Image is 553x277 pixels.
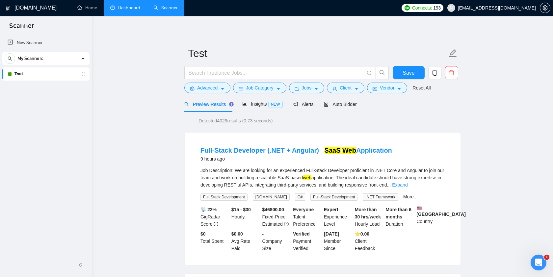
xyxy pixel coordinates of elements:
[540,5,550,11] span: setting
[354,230,384,252] div: Client Feedback
[261,206,292,228] div: Fixed-Price
[405,5,410,11] img: upwork-logo.png
[445,70,458,76] span: delete
[403,194,418,199] a: More...
[531,255,546,270] iframe: Intercom live chat
[449,49,457,58] span: edit
[6,3,10,13] img: logo
[433,4,440,12] span: 193
[303,175,311,180] mark: web
[242,101,282,107] span: Insights
[416,206,466,217] b: [GEOGRAPHIC_DATA]
[327,83,364,93] button: userClientcaret-down
[544,255,549,260] span: 1
[292,230,323,252] div: Payment Verified
[403,69,414,77] span: Save
[367,83,407,93] button: idcardVendorcaret-down
[363,193,398,201] span: .NET Framework
[4,21,39,35] span: Scanner
[233,83,286,93] button: barsJob Categorycaret-down
[415,206,446,228] div: Country
[386,207,412,219] b: More than 6 months
[239,86,243,91] span: bars
[302,84,312,91] span: Jobs
[200,147,392,154] a: Full-Stack Developer (.NET + Angular) –SaaS WebApplication
[445,66,458,79] button: delete
[293,207,314,212] b: Everyone
[200,193,248,201] span: Full Stack Development
[8,36,84,49] a: New Scanner
[293,231,310,237] b: Verified
[295,86,299,91] span: folder
[295,193,305,201] span: C#
[262,231,264,237] b: -
[323,230,354,252] div: Member Since
[293,102,314,107] span: Alerts
[268,101,283,108] span: NEW
[2,36,90,49] li: New Scanner
[78,262,85,268] span: double-left
[14,67,77,81] a: Test
[293,102,298,107] span: notification
[323,206,354,228] div: Experience Level
[81,71,86,77] span: holder
[276,86,281,91] span: caret-down
[380,84,394,91] span: Vendor
[376,70,388,76] span: search
[200,231,206,237] b: $ 0
[354,86,359,91] span: caret-down
[428,66,441,79] button: copy
[77,5,97,11] a: homeHome
[110,5,140,11] a: dashboardDashboard
[228,101,234,107] div: Tooltip anchor
[354,206,384,228] div: Hourly Load
[324,102,356,107] span: Auto Bidder
[376,66,389,79] button: search
[289,83,325,93] button: folderJobscaret-down
[384,206,415,228] div: Duration
[199,206,230,228] div: GigRadar Score
[253,193,290,201] span: [DOMAIN_NAME]
[231,231,243,237] b: $0.00
[393,66,425,79] button: Save
[412,84,431,91] a: Reset All
[153,5,178,11] a: searchScanner
[231,207,251,212] b: $15 - $30
[449,6,454,10] span: user
[262,221,283,227] span: Estimated
[194,117,277,124] span: Detected 4029 results (0.73 seconds)
[230,206,261,228] div: Hourly
[246,84,273,91] span: Job Category
[184,102,232,107] span: Preview Results
[242,102,247,106] span: area-chart
[324,231,339,237] b: [DATE]
[230,230,261,252] div: Avg Rate Paid
[2,52,90,81] li: My Scanners
[314,86,319,91] span: caret-down
[284,222,289,226] span: exclamation-circle
[214,222,218,226] span: info-circle
[324,207,338,212] b: Expert
[188,69,364,77] input: Search Freelance Jobs...
[367,71,371,75] span: info-circle
[190,86,195,91] span: setting
[17,52,43,65] span: My Scanners
[387,182,391,188] span: ...
[355,231,369,237] b: ⭐️ 0.00
[184,83,230,93] button: settingAdvancedcaret-down
[200,167,445,189] div: Job Description: We are looking for an experienced Full-Stack Developer proficient in .NET Core a...
[200,207,217,212] b: 📡 22%
[429,70,441,76] span: copy
[340,84,352,91] span: Client
[417,206,422,211] img: 🇺🇸
[324,102,329,107] span: robot
[332,86,337,91] span: user
[397,86,402,91] span: caret-down
[197,84,218,91] span: Advanced
[392,182,408,188] a: Expand
[310,193,357,201] span: Full-Stack Development
[412,4,432,12] span: Connects:
[199,230,230,252] div: Total Spent
[342,147,356,154] mark: Web
[373,86,377,91] span: idcard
